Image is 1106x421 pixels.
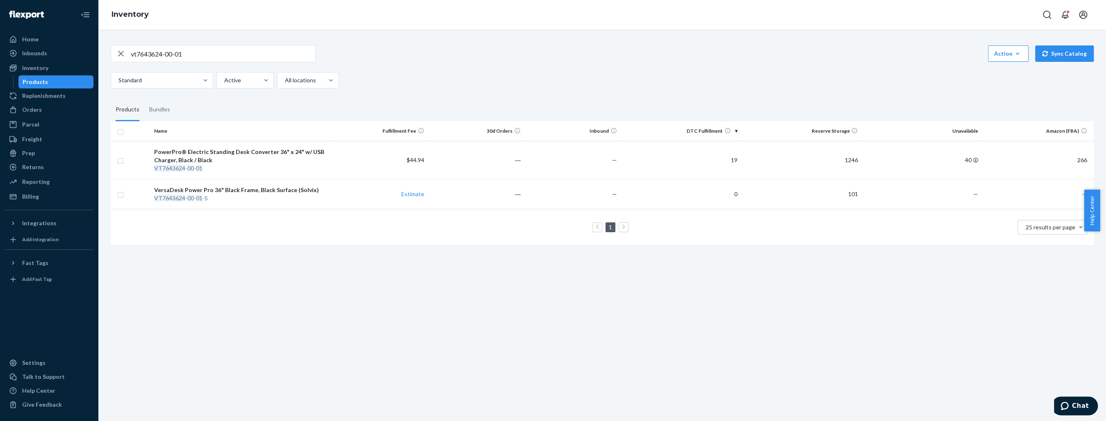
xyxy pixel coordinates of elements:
button: Open account menu [1075,7,1091,23]
div: - - -S [154,194,328,202]
button: Open Search Box [1039,7,1055,23]
td: 19 [620,141,741,179]
input: Active [223,76,224,84]
th: Fulfillment Fee [331,121,428,141]
div: Add Integration [22,236,59,243]
div: Parcel [22,120,39,129]
td: 0 [620,179,741,209]
a: Inventory [5,61,93,75]
button: Fast Tags [5,256,93,269]
em: 00 [187,165,194,172]
div: Integrations [22,219,57,227]
em: 01 [196,165,203,172]
a: Replenishments [5,89,93,102]
button: Action [988,45,1029,62]
div: Billing [22,192,39,201]
a: Estimate [401,190,424,197]
div: Settings [22,359,46,367]
button: Help Center [1084,190,1100,231]
em: 00 [187,195,194,201]
button: Sync Catalog [1035,45,1094,62]
em: VT7643624 [154,195,185,201]
td: 40 [861,141,981,179]
a: Billing [5,190,93,203]
button: Close Navigation [77,7,93,23]
button: Integrations [5,217,93,230]
button: Talk to Support [5,370,93,383]
th: Inbound [524,121,620,141]
a: Add Fast Tag [5,273,93,286]
a: Settings [5,356,93,369]
em: VT7643624 [154,165,185,172]
th: 30d Orders [428,121,524,141]
div: Give Feedback [22,401,62,409]
div: Freight [22,135,42,143]
a: Products [18,75,94,88]
button: Open notifications [1057,7,1073,23]
a: Page 1 is your current page [607,224,614,231]
div: Products [23,78,48,86]
div: Inbounds [22,49,47,57]
td: 101 [741,179,861,209]
a: Inventory [112,10,149,19]
th: Name [151,121,331,141]
div: Orders [22,106,42,114]
div: Prep [22,149,35,157]
div: Add Fast Tag [22,276,52,283]
a: Home [5,33,93,46]
td: ― [428,141,524,179]
td: ― [428,179,524,209]
span: 25 results per page [1026,224,1075,231]
div: VersaDesk Power Pro 36" Black Frame, Black Surface (Solvix) [154,186,328,194]
a: Orders [5,103,93,116]
div: Products [116,98,139,121]
td: 1246 [741,141,861,179]
div: PowerPro® Electric Standing Desk Converter 36" x 24" w/ USB Charger, Black / Black [154,148,328,164]
td: 266 [981,141,1094,179]
a: Returns [5,161,93,174]
span: — [612,190,617,197]
div: Help Center [22,387,55,395]
div: Replenishments [22,92,66,100]
div: - - [154,164,328,172]
span: — [612,156,617,163]
th: DTC Fulfillment [620,121,741,141]
span: $44.94 [407,156,424,163]
em: 01 [196,195,203,201]
div: Fast Tags [22,259,48,267]
a: Freight [5,133,93,146]
input: Search inventory by name or sku [131,45,315,62]
div: Home [22,35,39,43]
a: Help Center [5,384,93,397]
span: — [973,190,978,197]
th: Amazon (FBA) [981,121,1094,141]
button: Give Feedback [5,398,93,411]
a: Reporting [5,175,93,188]
span: — [1082,190,1087,197]
input: All locations [284,76,285,84]
img: Flexport logo [9,11,44,19]
th: Unavailable [861,121,981,141]
ol: breadcrumbs [105,3,155,27]
div: Talk to Support [22,373,65,381]
div: Reporting [22,178,50,186]
div: Returns [22,163,44,171]
th: Reserve Storage [741,121,861,141]
a: Add Integration [5,233,93,246]
div: Inventory [22,64,48,72]
div: Action [994,50,1022,58]
div: Bundles [149,98,170,121]
a: Inbounds [5,47,93,60]
a: Parcel [5,118,93,131]
a: Prep [5,147,93,160]
iframe: Opens a widget where you can chat to one of our agents [1054,396,1098,417]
